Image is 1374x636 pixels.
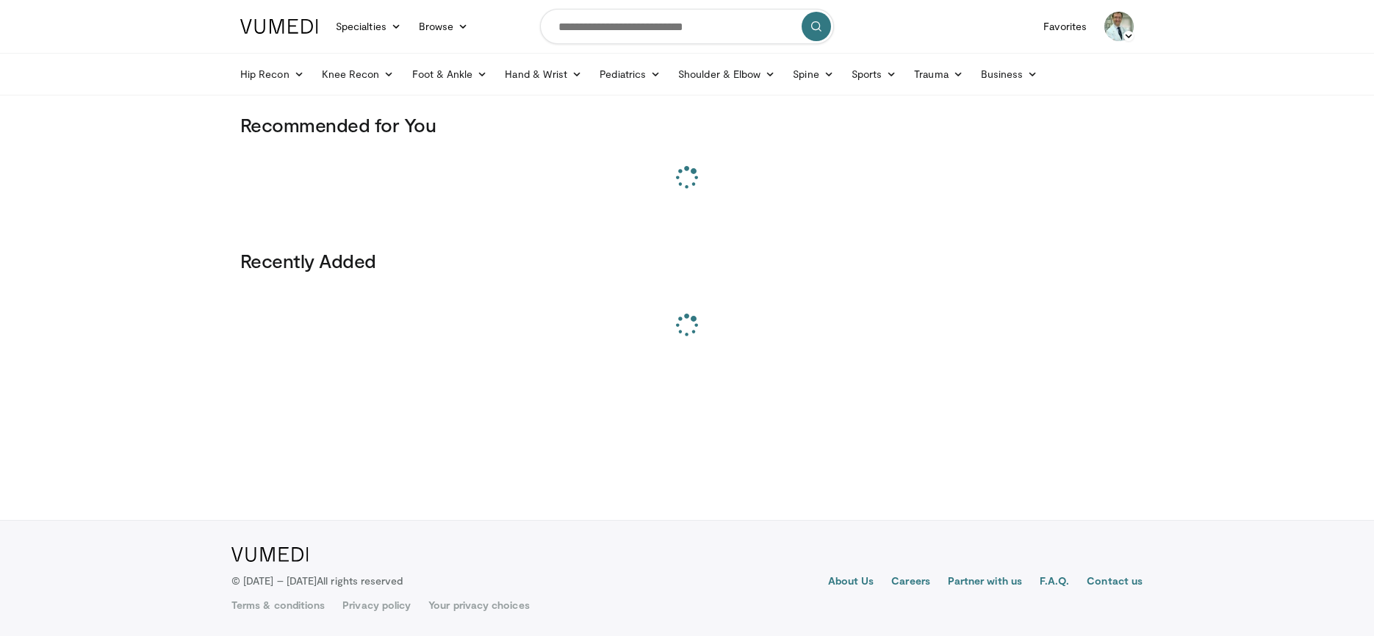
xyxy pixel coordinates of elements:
a: Browse [410,12,478,41]
a: Contact us [1087,574,1143,591]
a: Hand & Wrist [496,59,591,89]
a: Careers [891,574,930,591]
a: Shoulder & Elbow [669,59,784,89]
span: All rights reserved [317,574,403,587]
h3: Recommended for You [240,113,1134,137]
a: Sports [843,59,906,89]
a: Terms & conditions [231,598,325,612]
img: VuMedi Logo [231,547,309,562]
a: Partner with us [948,574,1022,591]
a: Your privacy choices [428,598,529,612]
a: Spine [784,59,842,89]
a: F.A.Q. [1040,574,1069,591]
a: Trauma [905,59,972,89]
a: Knee Recon [313,59,403,89]
p: © [DATE] – [DATE] [231,574,403,588]
a: Pediatrics [591,59,669,89]
a: Foot & Ankle [403,59,497,89]
input: Search topics, interventions [540,9,834,44]
a: About Us [828,574,874,591]
a: Privacy policy [342,598,411,612]
a: Favorites [1035,12,1096,41]
h3: Recently Added [240,249,1134,272]
img: Avatar [1104,12,1134,41]
a: Specialties [327,12,410,41]
a: Business [972,59,1047,89]
img: VuMedi Logo [240,19,318,34]
a: Hip Recon [231,59,313,89]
